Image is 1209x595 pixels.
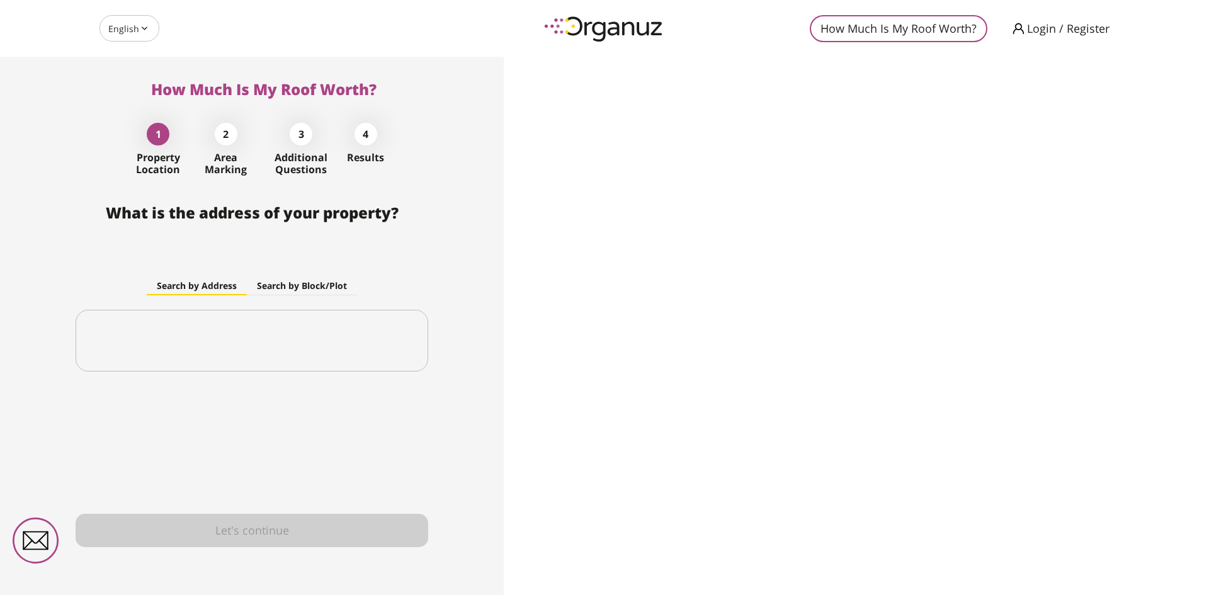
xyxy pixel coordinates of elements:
[290,123,312,145] div: 3
[106,202,399,223] span: What is the address of your property?
[120,152,197,175] span: Property Location
[255,152,347,175] span: Additional Questions
[147,276,247,295] button: Search by Address
[355,123,377,145] div: 4
[1013,21,1110,37] button: Login / Register
[535,11,674,46] img: logo
[151,79,377,99] span: How Much Is My Roof Worth?
[347,152,384,164] span: Results
[215,123,237,145] div: 2
[1027,22,1110,35] span: Login / Register
[99,11,159,46] div: English
[147,123,169,145] div: 1
[810,15,987,42] button: How Much Is My Roof Worth?
[197,152,256,175] span: Area Marking
[247,276,357,295] button: Search by Block/Plot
